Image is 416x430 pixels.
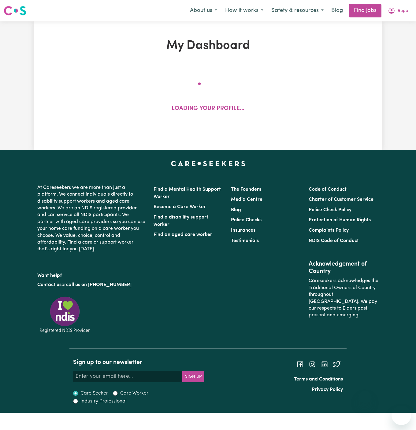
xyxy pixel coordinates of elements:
[296,362,304,366] a: Follow Careseekers on Facebook
[221,4,267,17] button: How it works
[321,362,328,366] a: Follow Careseekers on LinkedIn
[37,296,92,334] img: Registered NDIS provider
[37,270,146,279] p: Want help?
[73,371,183,382] input: Enter your email here...
[309,362,316,366] a: Follow Careseekers on Instagram
[309,197,373,202] a: Charter of Customer Service
[231,228,255,233] a: Insurances
[309,187,347,192] a: Code of Conduct
[182,371,204,382] button: Subscribe
[231,197,262,202] a: Media Centre
[80,398,127,405] label: Industry Professional
[154,232,212,237] a: Find an aged care worker
[4,4,26,18] a: Careseekers logo
[333,362,340,366] a: Follow Careseekers on Twitter
[267,4,328,17] button: Safety & resources
[309,260,379,275] h2: Acknowledgement of Country
[154,187,221,199] a: Find a Mental Health Support Worker
[231,238,259,243] a: Testimonials
[37,279,146,291] p: or
[37,182,146,255] p: At Careseekers we are more than just a platform. We connect individuals directly to disability su...
[309,238,359,243] a: NDIS Code of Conduct
[328,4,347,17] a: Blog
[309,228,349,233] a: Complaints Policy
[349,4,381,17] a: Find jobs
[231,187,261,192] a: The Founders
[294,377,343,382] a: Terms and Conditions
[309,275,379,321] p: Careseekers acknowledges the Traditional Owners of Country throughout [GEOGRAPHIC_DATA]. We pay o...
[398,8,408,14] span: Rupa
[309,218,371,222] a: Protection of Human Rights
[95,39,321,53] h1: My Dashboard
[231,218,262,222] a: Police Checks
[154,215,208,227] a: Find a disability support worker
[73,359,204,366] h2: Sign up to our newsletter
[312,387,343,392] a: Privacy Policy
[186,4,221,17] button: About us
[172,105,244,113] p: Loading your profile...
[171,161,245,166] a: Careseekers home page
[392,406,411,425] iframe: Button to launch messaging window
[384,4,412,17] button: My Account
[154,204,206,209] a: Become a Care Worker
[37,282,61,287] a: Contact us
[66,282,132,287] a: call us on [PHONE_NUMBER]
[309,208,351,212] a: Police Check Policy
[231,208,241,212] a: Blog
[4,5,26,16] img: Careseekers logo
[120,390,148,397] label: Care Worker
[359,391,371,403] iframe: Close message
[80,390,108,397] label: Care Seeker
